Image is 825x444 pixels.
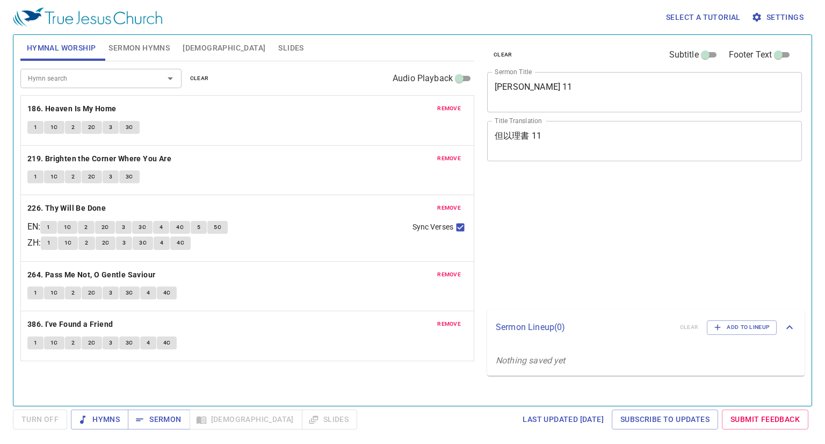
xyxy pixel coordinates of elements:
span: Last updated [DATE] [523,413,604,426]
button: 4 [154,237,170,249]
button: Select a tutorial [662,8,745,27]
button: 1 [40,221,56,234]
span: 3C [126,338,133,348]
button: 4 [153,221,169,234]
span: 3C [126,172,133,182]
span: 2C [102,238,110,248]
span: 3 [122,238,126,248]
button: 1C [58,237,78,249]
button: 3 [103,287,119,299]
button: 4C [157,336,177,349]
button: 1C [44,170,64,183]
button: 2 [78,221,94,234]
b: 264. Pass Me Not, O Gentle Saviour [27,268,156,282]
span: 5C [214,223,221,232]
span: clear [494,50,512,60]
button: 219. Brighten the Corner Where You Are [27,152,173,166]
span: 4 [147,338,150,348]
span: 3 [109,172,112,182]
button: 2C [82,336,102,349]
button: remove [431,268,467,281]
button: 1C [57,221,78,234]
button: 3 [103,336,119,349]
span: 3C [126,123,133,132]
button: 3C [119,121,140,134]
textarea: 但以理書 11 [495,131,794,151]
button: Open [163,71,178,86]
button: 2 [65,287,81,299]
button: 1 [27,170,44,183]
img: True Jesus Church [13,8,162,27]
button: 4 [140,287,156,299]
button: 1C [44,287,64,299]
span: 2 [71,338,75,348]
span: Sermon [136,413,181,426]
span: 1 [47,238,50,248]
iframe: from-child [483,173,740,306]
b: 386. I've Found a Friend [27,318,113,331]
button: remove [431,152,467,165]
span: 2C [88,338,96,348]
button: 4C [170,221,190,234]
span: Select a tutorial [666,11,741,24]
span: 4 [160,223,163,232]
span: Submit Feedback [730,413,800,426]
span: 1C [64,238,72,248]
button: 1 [27,121,44,134]
button: 386. I've Found a Friend [27,318,115,331]
span: remove [437,319,461,329]
button: 1 [27,336,44,349]
span: 1C [50,338,58,348]
span: Subscribe to Updates [620,413,710,426]
button: 2 [65,170,81,183]
button: 2C [82,121,102,134]
button: 3 [115,221,132,234]
span: Footer Text [729,48,772,61]
button: 1C [44,336,64,349]
span: 1 [34,288,37,298]
a: Submit Feedback [722,410,808,429]
span: 3C [139,223,146,232]
span: 2 [71,288,75,298]
button: 4 [140,336,156,349]
span: 1C [64,223,71,232]
button: 1 [27,287,44,299]
b: 226. Thy Will Be Done [27,202,106,215]
button: 3C [132,221,153,234]
span: 2C [88,172,96,182]
span: 3 [122,223,125,232]
button: Hymns [71,410,128,429]
button: remove [431,102,467,115]
span: 2C [102,223,109,232]
span: 1C [50,123,58,132]
span: [DEMOGRAPHIC_DATA] [183,41,265,55]
p: EN : [27,220,40,233]
span: 3 [109,123,112,132]
span: 4C [163,288,171,298]
button: 4C [170,237,191,249]
span: Audio Playback [393,72,453,85]
span: 3 [109,288,112,298]
b: 186. Heaven Is My Home [27,102,117,116]
button: 2C [96,237,116,249]
span: 3C [126,288,133,298]
span: 2 [71,123,75,132]
span: Subtitle [669,48,699,61]
span: remove [437,203,461,213]
button: 2C [82,287,102,299]
button: 3C [119,287,140,299]
a: Subscribe to Updates [612,410,718,429]
button: 3C [119,336,140,349]
p: Sermon Lineup ( 0 ) [496,321,671,334]
button: 3C [119,170,140,183]
button: 5 [191,221,207,234]
span: 1 [34,338,37,348]
button: 4C [157,287,177,299]
button: 1 [41,237,57,249]
span: 4 [160,238,163,248]
span: Add to Lineup [714,323,770,332]
span: Sermon Hymns [108,41,170,55]
button: remove [431,202,467,214]
button: 2 [78,237,95,249]
button: remove [431,318,467,331]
